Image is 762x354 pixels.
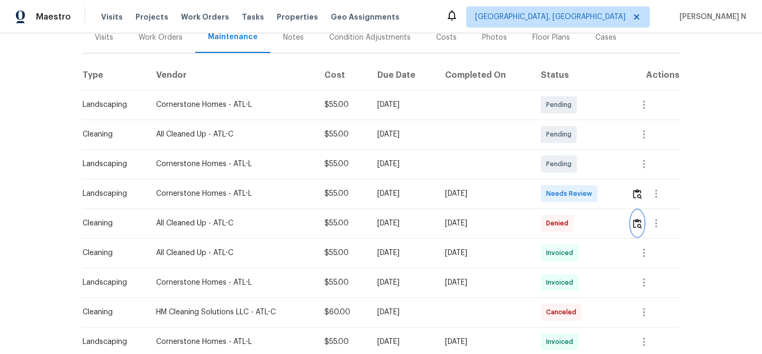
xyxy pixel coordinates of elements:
[316,60,369,90] th: Cost
[324,218,360,229] div: $55.00
[83,129,139,140] div: Cleaning
[482,32,507,43] div: Photos
[377,248,428,258] div: [DATE]
[532,60,623,90] th: Status
[139,32,183,43] div: Work Orders
[324,188,360,199] div: $55.00
[156,307,307,317] div: HM Cleaning Solutions LLC - ATL-C
[633,189,642,199] img: Review Icon
[156,188,307,199] div: Cornerstone Homes - ATL-L
[83,337,139,347] div: Landscaping
[445,337,524,347] div: [DATE]
[324,129,360,140] div: $55.00
[156,218,307,229] div: All Cleaned Up - ATL-C
[148,60,316,90] th: Vendor
[369,60,437,90] th: Due Date
[377,188,428,199] div: [DATE]
[475,12,625,22] span: [GEOGRAPHIC_DATA], [GEOGRAPHIC_DATA]
[445,277,524,288] div: [DATE]
[377,159,428,169] div: [DATE]
[283,32,304,43] div: Notes
[83,218,139,229] div: Cleaning
[135,12,168,22] span: Projects
[595,32,616,43] div: Cases
[329,32,411,43] div: Condition Adjustments
[377,129,428,140] div: [DATE]
[324,307,360,317] div: $60.00
[633,219,642,229] img: Review Icon
[36,12,71,22] span: Maestro
[377,277,428,288] div: [DATE]
[546,277,577,288] span: Invoiced
[546,218,573,229] span: Denied
[156,129,307,140] div: All Cleaned Up - ATL-C
[445,218,524,229] div: [DATE]
[101,12,123,22] span: Visits
[324,248,360,258] div: $55.00
[156,159,307,169] div: Cornerstone Homes - ATL-L
[82,60,148,90] th: Type
[156,337,307,347] div: Cornerstone Homes - ATL-L
[83,99,139,110] div: Landscaping
[324,277,360,288] div: $55.00
[436,32,457,43] div: Costs
[83,277,139,288] div: Landscaping
[546,129,576,140] span: Pending
[83,248,139,258] div: Cleaning
[83,159,139,169] div: Landscaping
[242,13,264,21] span: Tasks
[546,307,580,317] span: Canceled
[377,307,428,317] div: [DATE]
[445,248,524,258] div: [DATE]
[95,32,113,43] div: Visits
[546,337,577,347] span: Invoiced
[437,60,532,90] th: Completed On
[208,32,258,42] div: Maintenance
[156,248,307,258] div: All Cleaned Up - ATL-C
[324,337,360,347] div: $55.00
[546,99,576,110] span: Pending
[156,99,307,110] div: Cornerstone Homes - ATL-L
[623,60,680,90] th: Actions
[546,159,576,169] span: Pending
[331,12,400,22] span: Geo Assignments
[631,181,643,206] button: Review Icon
[324,159,360,169] div: $55.00
[546,248,577,258] span: Invoiced
[532,32,570,43] div: Floor Plans
[377,218,428,229] div: [DATE]
[445,188,524,199] div: [DATE]
[83,307,139,317] div: Cleaning
[324,99,360,110] div: $55.00
[675,12,746,22] span: [PERSON_NAME] N
[277,12,318,22] span: Properties
[377,337,428,347] div: [DATE]
[377,99,428,110] div: [DATE]
[83,188,139,199] div: Landscaping
[181,12,229,22] span: Work Orders
[546,188,596,199] span: Needs Review
[631,211,643,236] button: Review Icon
[156,277,307,288] div: Cornerstone Homes - ATL-L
